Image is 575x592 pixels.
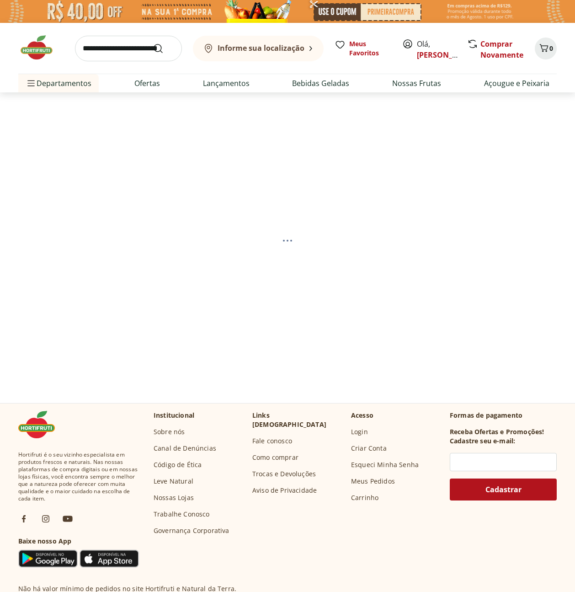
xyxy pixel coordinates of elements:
a: Trocas e Devoluções [252,469,316,479]
h3: Baixe nosso App [18,537,139,546]
img: Google Play Icon [18,549,78,568]
a: Carrinho [351,493,378,502]
button: Menu [26,72,37,94]
span: Meus Favoritos [349,39,391,58]
a: Código de Ética [154,460,202,469]
img: Hortifruti [18,411,64,438]
img: Hortifruti [18,34,64,61]
a: Meus Pedidos [351,477,395,486]
a: Nossas Frutas [392,78,441,89]
span: Departamentos [26,72,91,94]
a: Açougue e Peixaria [484,78,549,89]
img: ytb [62,513,73,524]
h3: Receba Ofertas e Promoções! [450,427,544,436]
a: Como comprar [252,453,298,462]
a: Trabalhe Conosco [154,510,210,519]
button: Informe sua localização [193,36,324,61]
a: Aviso de Privacidade [252,486,317,495]
button: Submit Search [153,43,175,54]
h3: Cadastre seu e-mail: [450,436,515,446]
a: Leve Natural [154,477,193,486]
p: Formas de pagamento [450,411,557,420]
a: Esqueci Minha Senha [351,460,419,469]
a: Lançamentos [203,78,250,89]
img: App Store Icon [80,549,139,568]
a: Fale conosco [252,436,292,446]
a: Comprar Novamente [480,39,523,60]
span: 0 [549,44,553,53]
input: search [75,36,182,61]
a: Nossas Lojas [154,493,194,502]
span: Olá, [417,38,458,60]
a: Criar Conta [351,444,387,453]
a: Canal de Denúncias [154,444,216,453]
a: Bebidas Geladas [292,78,349,89]
button: Carrinho [535,38,557,59]
a: Governança Corporativa [154,526,229,535]
a: Sobre nós [154,427,185,436]
button: Cadastrar [450,479,557,501]
span: Hortifruti é o seu vizinho especialista em produtos frescos e naturais. Nas nossas plataformas de... [18,451,139,502]
b: Informe sua localização [218,43,304,53]
p: Acesso [351,411,373,420]
a: Meus Favoritos [335,39,391,58]
a: Ofertas [134,78,160,89]
p: Links [DEMOGRAPHIC_DATA] [252,411,344,429]
a: [PERSON_NAME] [417,50,476,60]
p: Institucional [154,411,194,420]
span: Cadastrar [485,486,522,493]
img: ig [40,513,51,524]
img: fb [18,513,29,524]
a: Login [351,427,368,436]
